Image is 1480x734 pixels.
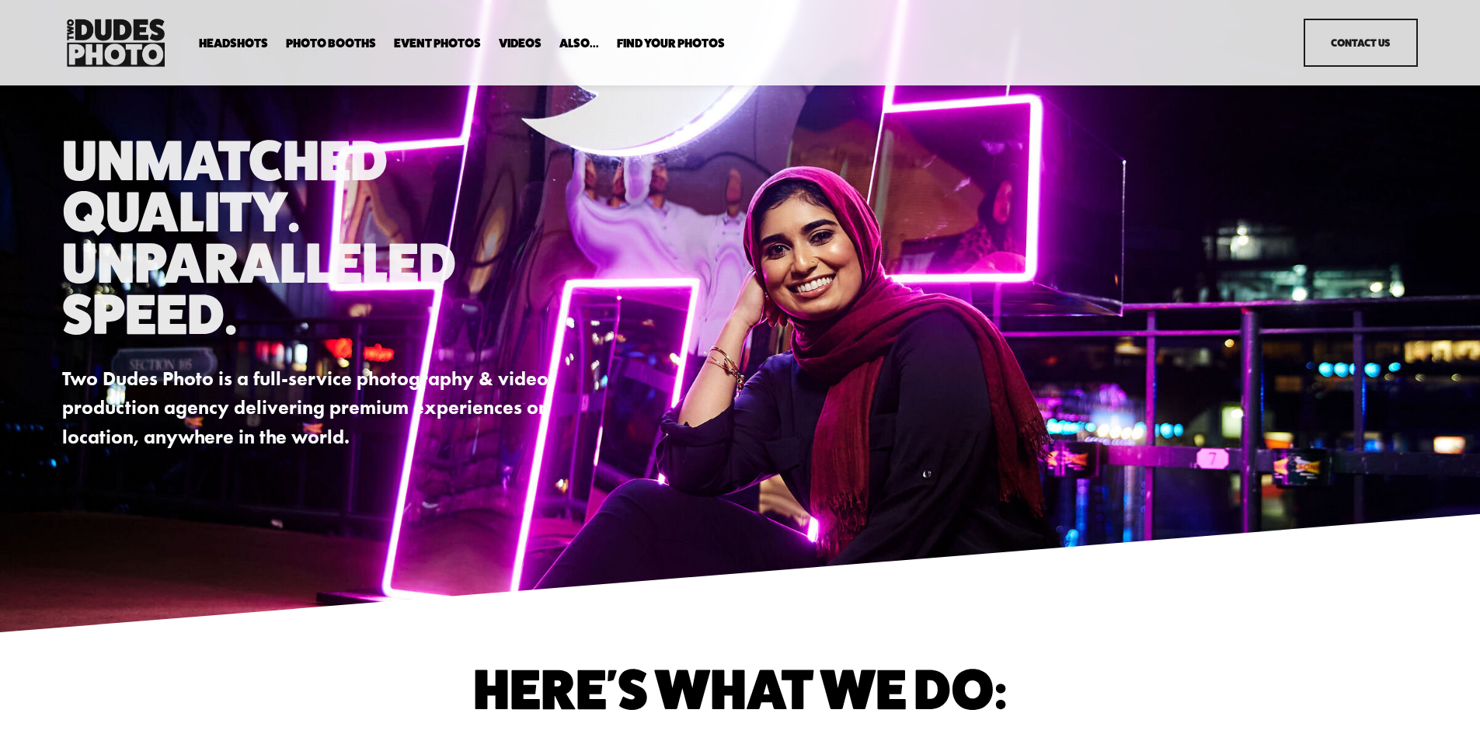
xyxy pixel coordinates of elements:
span: Find Your Photos [617,37,725,50]
img: Two Dudes Photo | Headshots, Portraits &amp; Photo Booths [62,15,169,71]
a: folder dropdown [286,37,376,51]
h1: Here's What We do: [232,663,1248,715]
strong: Two Dudes Photo is a full-service photography & video production agency delivering premium experi... [62,367,554,449]
span: Also... [559,37,599,50]
a: folder dropdown [559,37,599,51]
span: Headshots [199,37,268,50]
a: Event Photos [394,37,481,51]
a: Contact Us [1304,19,1418,67]
h1: Unmatched Quality. Unparalleled Speed. [62,134,566,339]
a: Videos [499,37,542,51]
span: Photo Booths [286,37,376,50]
a: folder dropdown [617,37,725,51]
a: folder dropdown [199,37,268,51]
